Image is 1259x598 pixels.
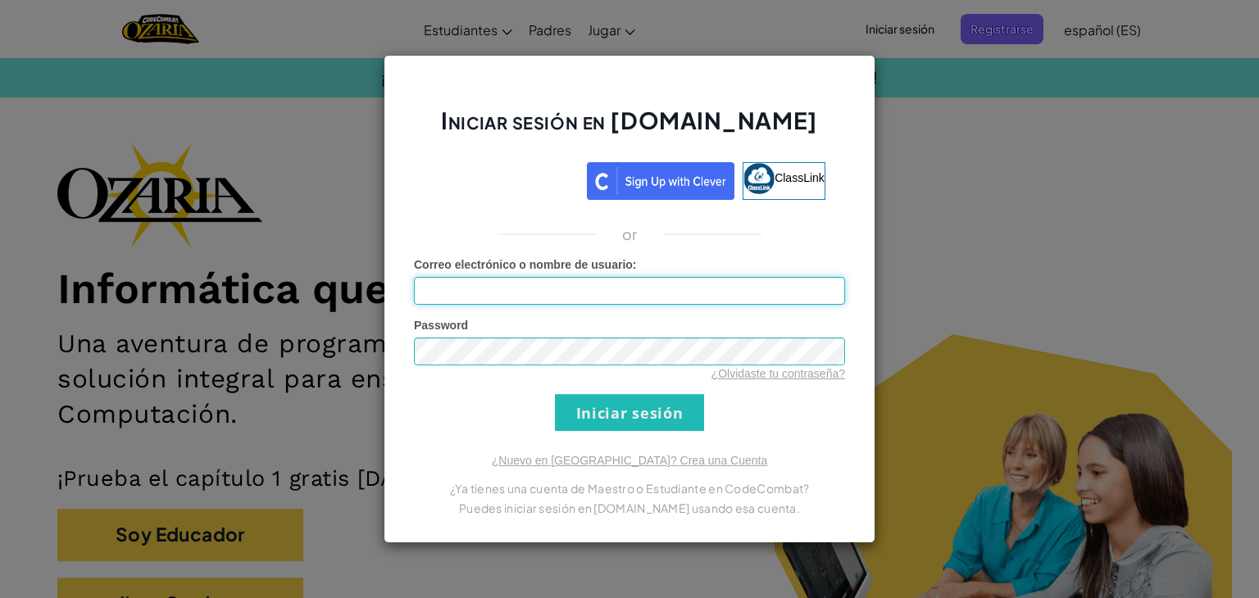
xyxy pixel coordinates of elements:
a: ¿Nuevo en [GEOGRAPHIC_DATA]? Crea una Cuenta [492,454,767,467]
span: Password [414,319,468,332]
a: ¿Olvidaste tu contraseña? [711,367,845,380]
p: Puedes iniciar sesión en [DOMAIN_NAME] usando esa cuenta. [414,498,845,518]
img: clever_sso_button@2x.png [587,162,734,200]
span: ClassLink [775,171,825,184]
label: : [414,256,637,273]
iframe: Sign in with Google Button [425,161,587,197]
h2: Iniciar sesión en [DOMAIN_NAME] [414,105,845,152]
span: Correo electrónico o nombre de usuario [414,258,633,271]
p: or [622,224,638,244]
p: ¿Ya tienes una cuenta de Maestro o Estudiante en CodeCombat? [414,478,845,498]
img: classlink-logo-small.png [743,163,775,194]
input: Iniciar sesión [555,394,704,431]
